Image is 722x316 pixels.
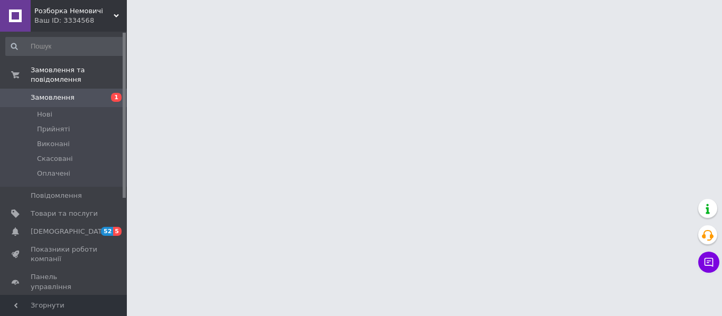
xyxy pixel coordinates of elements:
span: Скасовані [37,154,73,164]
div: Ваш ID: 3334568 [34,16,127,25]
button: Чат з покупцем [698,252,719,273]
span: Виконані [37,139,70,149]
span: Повідомлення [31,191,82,200]
span: Розборка Немовичі [34,6,114,16]
span: Нові [37,110,52,119]
span: [DEMOGRAPHIC_DATA] [31,227,109,236]
span: Панель управління [31,272,98,291]
span: Замовлення [31,93,75,102]
span: Товари та послуги [31,209,98,218]
span: 1 [111,93,122,102]
span: Прийняті [37,125,70,134]
input: Пошук [5,37,125,56]
span: 52 [101,227,113,236]
span: 5 [113,227,122,236]
span: Показники роботи компанії [31,245,98,264]
span: Оплачені [37,169,70,178]
span: Замовлення та повідомлення [31,65,127,84]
